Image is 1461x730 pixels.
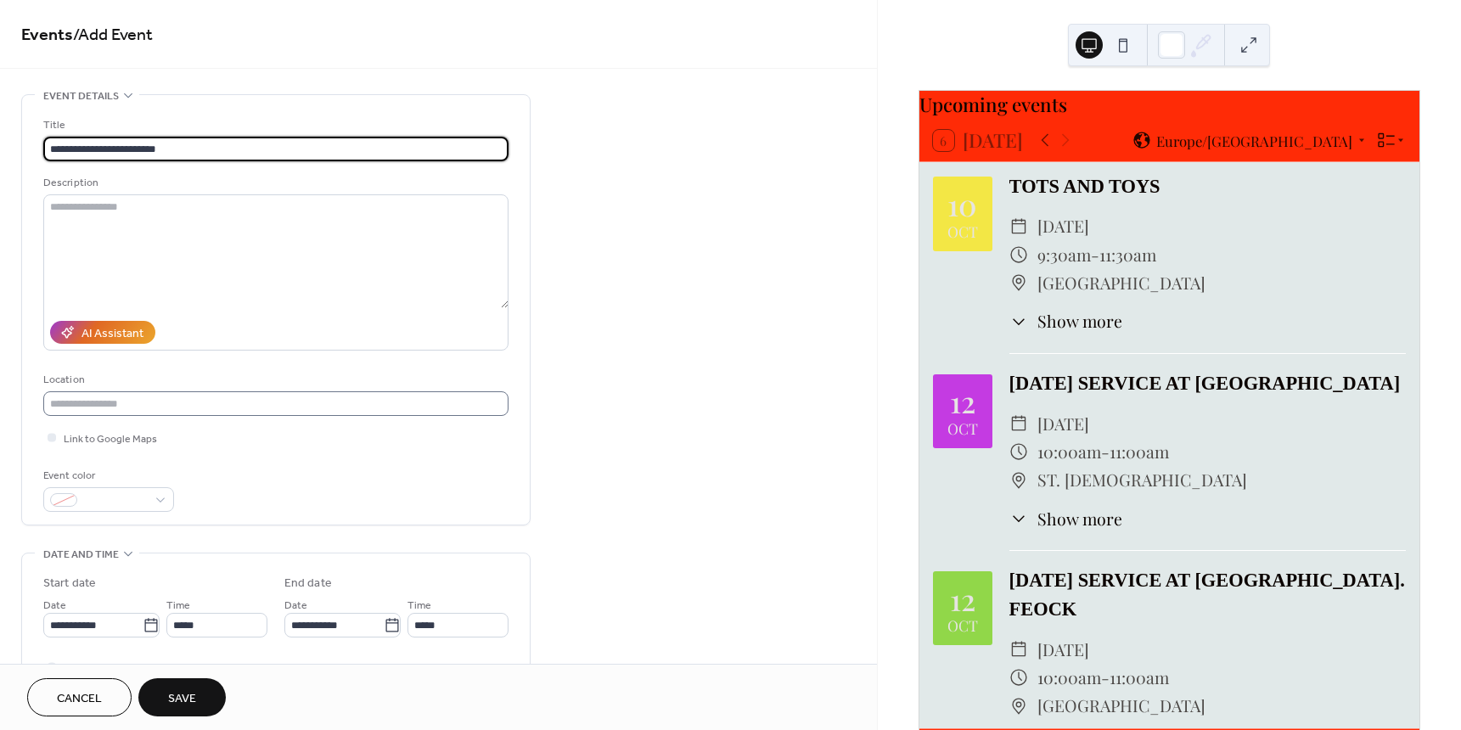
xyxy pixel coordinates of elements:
[1037,241,1091,269] span: 9:30am
[57,690,102,708] span: Cancel
[1009,692,1028,720] div: ​
[1091,241,1099,269] span: -
[1037,438,1101,466] span: 10:00am
[1009,269,1028,297] div: ​
[43,87,119,105] span: Event details
[947,224,978,239] div: Oct
[27,678,132,716] button: Cancel
[1037,507,1122,531] span: Show more
[947,421,978,436] div: Oct
[1110,438,1169,466] span: 11:00am
[166,597,190,615] span: Time
[50,321,155,344] button: AI Assistant
[1009,566,1406,623] div: [DATE] SERVICE AT [GEOGRAPHIC_DATA]. FEOCK
[947,189,977,219] div: 10
[43,546,119,564] span: Date and time
[1037,410,1089,438] span: [DATE]
[21,19,73,52] a: Events
[43,116,505,134] div: Title
[1110,664,1169,692] span: 11:00am
[284,597,307,615] span: Date
[1009,369,1406,398] div: [DATE] SERVICE AT [GEOGRAPHIC_DATA]
[1009,241,1028,269] div: ​
[73,19,153,52] span: / Add Event
[1037,692,1205,720] span: [GEOGRAPHIC_DATA]
[1009,410,1028,438] div: ​
[1037,636,1089,664] span: [DATE]
[43,467,171,485] div: Event color
[138,678,226,716] button: Save
[1037,466,1247,494] span: ST. [DEMOGRAPHIC_DATA]
[919,91,1419,120] div: Upcoming events
[1009,507,1123,531] button: ​Show more
[1037,269,1205,297] span: [GEOGRAPHIC_DATA]
[1009,172,1406,201] div: TOTS AND TOYS
[1009,309,1123,334] button: ​Show more
[43,371,505,389] div: Location
[1009,438,1028,466] div: ​
[168,690,196,708] span: Save
[43,575,96,592] div: Start date
[947,618,978,633] div: Oct
[1156,133,1352,148] span: Europe/[GEOGRAPHIC_DATA]
[407,597,431,615] span: Time
[43,597,66,615] span: Date
[950,386,975,416] div: 12
[1009,636,1028,664] div: ​
[1037,664,1101,692] span: 10:00am
[1037,309,1122,334] span: Show more
[284,575,332,592] div: End date
[1009,507,1028,531] div: ​
[64,430,157,448] span: Link to Google Maps
[1037,212,1089,240] span: [DATE]
[43,174,505,192] div: Description
[1009,309,1028,334] div: ​
[950,584,975,614] div: 12
[64,660,93,677] span: All day
[1101,664,1110,692] span: -
[1101,438,1110,466] span: -
[1099,241,1156,269] span: 11:30am
[81,325,143,343] div: AI Assistant
[1009,664,1028,692] div: ​
[1009,466,1028,494] div: ​
[1009,212,1028,240] div: ​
